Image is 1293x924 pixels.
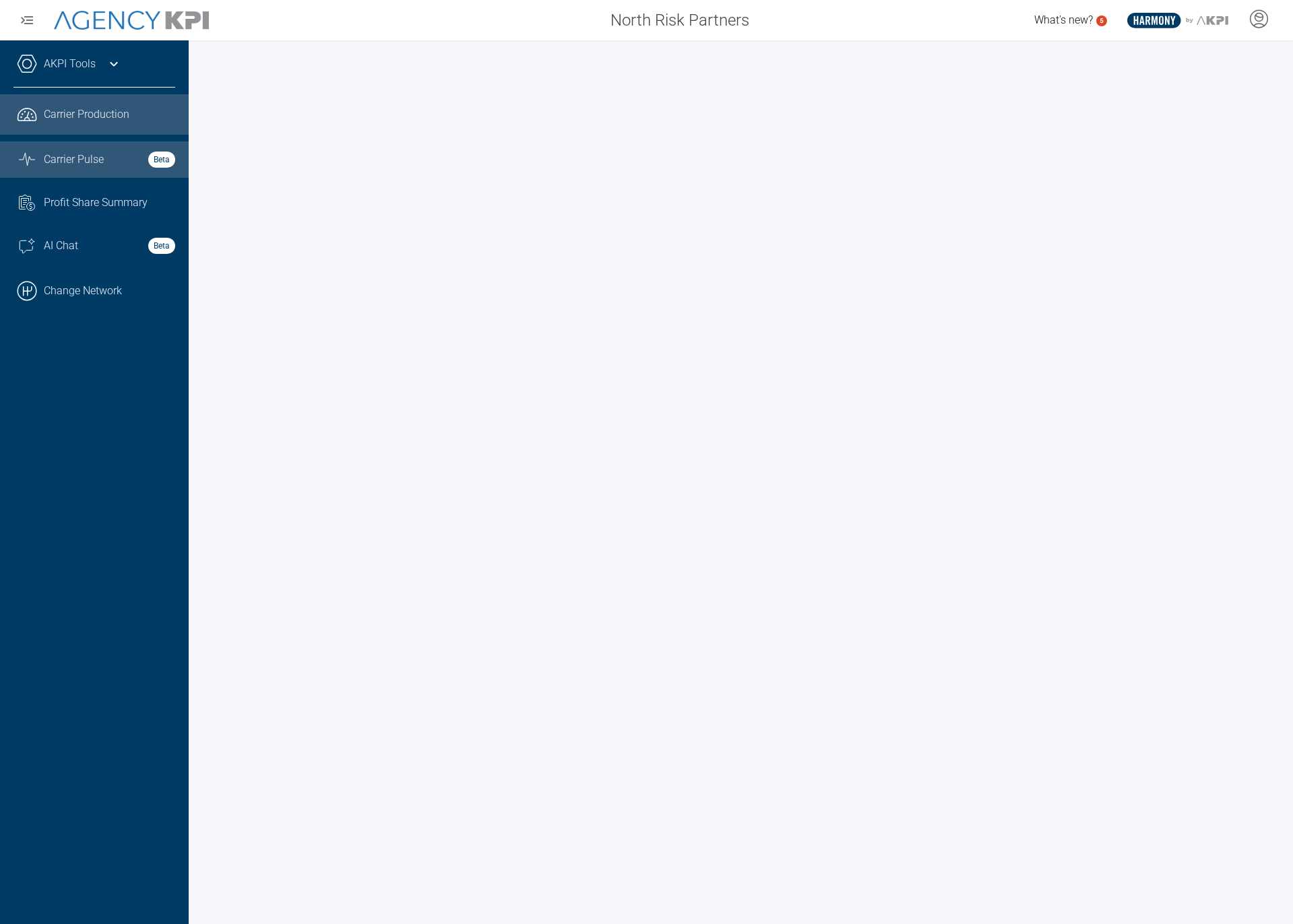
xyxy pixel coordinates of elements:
span: Carrier Pulse [44,152,104,168]
strong: Beta [148,238,175,254]
span: Carrier Production [44,106,129,123]
span: AI Chat [44,238,78,254]
span: Profit Share Summary [44,195,148,211]
text: 5 [1100,17,1104,24]
strong: Beta [148,152,175,168]
a: AKPI Tools [44,56,96,72]
span: North Risk Partners [610,8,749,32]
img: AgencyKPI [54,11,209,30]
a: 5 [1096,15,1107,26]
span: What's new? [1034,13,1093,26]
